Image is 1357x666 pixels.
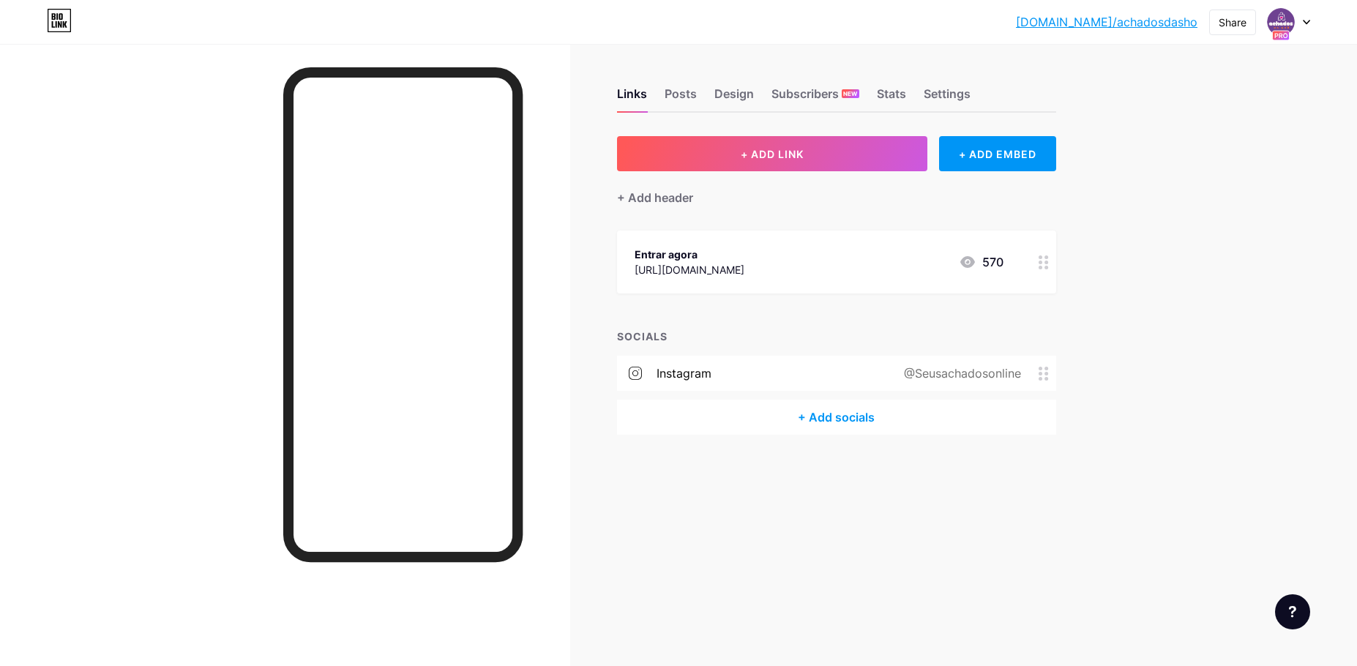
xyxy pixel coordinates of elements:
button: + ADD LINK [617,136,928,171]
div: + Add header [617,189,693,206]
div: Design [714,85,754,111]
div: Stats [877,85,906,111]
div: 570 [959,253,1003,271]
div: Settings [924,85,971,111]
div: Subscribers [771,85,859,111]
div: @Seusachadosonline [881,364,1039,382]
div: SOCIALS [617,329,1056,344]
div: Share [1219,15,1246,30]
a: [DOMAIN_NAME]/achadosdasho [1016,13,1197,31]
div: Entrar agora [635,247,744,262]
div: + ADD EMBED [939,136,1055,171]
span: + ADD LINK [741,148,804,160]
img: achadosonline [1267,8,1295,36]
div: Posts [665,85,697,111]
div: + Add socials [617,400,1056,435]
span: NEW [843,89,857,98]
div: [URL][DOMAIN_NAME] [635,262,744,277]
div: instagram [657,364,711,382]
div: Links [617,85,647,111]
